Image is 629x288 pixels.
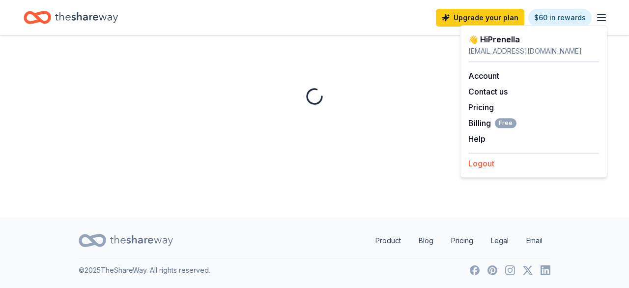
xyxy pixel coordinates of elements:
[436,9,524,27] a: Upgrade your plan
[468,133,486,145] button: Help
[468,117,516,129] span: Billing
[468,45,599,57] div: [EMAIL_ADDRESS][DOMAIN_NAME]
[368,231,409,251] a: Product
[411,231,441,251] a: Blog
[79,264,210,276] p: © 2025 TheShareWay. All rights reserved.
[468,158,494,169] button: Logout
[468,117,516,129] button: BillingFree
[468,102,494,112] a: Pricing
[528,9,592,27] a: $60 in rewards
[483,231,516,251] a: Legal
[495,118,516,128] span: Free
[468,33,599,45] div: 👋 Hi Prenella
[468,86,508,97] button: Contact us
[443,231,481,251] a: Pricing
[518,231,550,251] a: Email
[468,71,499,81] a: Account
[368,231,550,251] nav: quick links
[24,6,118,29] a: Home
